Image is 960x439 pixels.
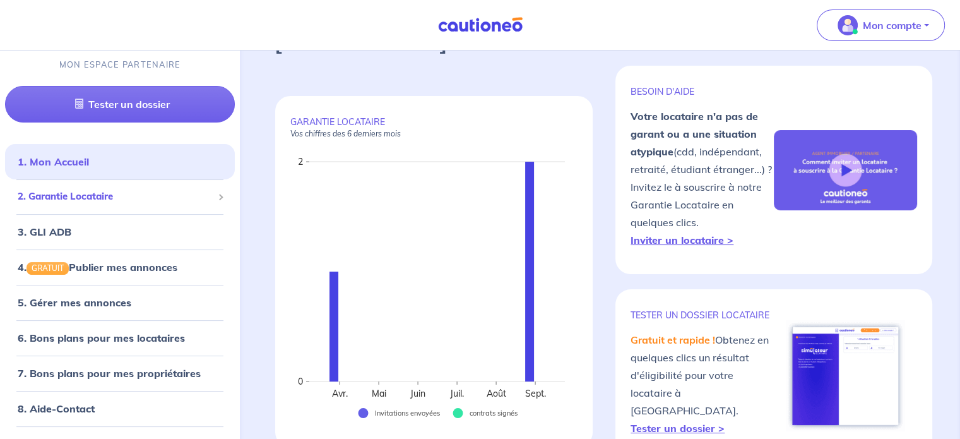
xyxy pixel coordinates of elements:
[525,388,546,399] text: Sept.
[631,331,774,437] p: Obtenez en quelques clics un résultat d'éligibilité pour votre locataire à [GEOGRAPHIC_DATA].
[786,320,905,431] img: simulateur.png
[863,18,921,33] p: Mon compte
[5,150,235,175] div: 1. Mon Accueil
[298,156,303,167] text: 2
[332,388,348,399] text: Avr.
[410,388,425,399] text: Juin
[838,15,858,35] img: illu_account_valid_menu.svg
[774,130,917,211] img: video-gli-new-none.jpg
[18,332,185,344] a: 6. Bons plans pour mes locataires
[631,310,774,321] p: TESTER un dossier locataire
[18,156,89,169] a: 1. Mon Accueil
[631,107,774,249] p: (cdd, indépendant, retraité, étudiant étranger...) ? Invitez le à souscrire à notre Garantie Loca...
[5,255,235,280] div: 4.GRATUITPublier mes annonces
[449,388,464,399] text: Juil.
[5,361,235,386] div: 7. Bons plans pour mes propriétaires
[5,219,235,244] div: 3. GLI ADB
[5,396,235,421] div: 8. Aide-Contact
[18,367,201,380] a: 7. Bons plans pour mes propriétaires
[433,17,528,33] img: Cautioneo
[5,290,235,315] div: 5. Gérer mes annonces
[631,334,715,346] em: Gratuit et rapide !
[290,129,401,138] em: Vos chiffres des 6 derniers mois
[631,86,774,97] p: BESOIN D'AIDE
[631,110,758,158] strong: Votre locataire n'a pas de garant ou a une situation atypique
[18,402,95,415] a: 8. Aide-Contact
[5,185,235,210] div: 2. Garantie Locataire
[18,226,71,238] a: 3. GLI ADB
[18,296,131,309] a: 5. Gérer mes annonces
[487,388,506,399] text: Août
[298,376,303,387] text: 0
[631,422,725,435] a: Tester un dossier >
[18,190,213,205] span: 2. Garantie Locataire
[631,234,733,246] a: Inviter un locataire >
[5,325,235,351] div: 6. Bons plans pour mes locataires
[290,116,578,139] p: GARANTIE LOCATAIRE
[372,388,386,399] text: Mai
[817,9,945,41] button: illu_account_valid_menu.svgMon compte
[18,261,177,274] a: 4.GRATUITPublier mes annonces
[5,87,235,123] a: Tester un dossier
[59,59,181,71] p: MON ESPACE PARTENAIRE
